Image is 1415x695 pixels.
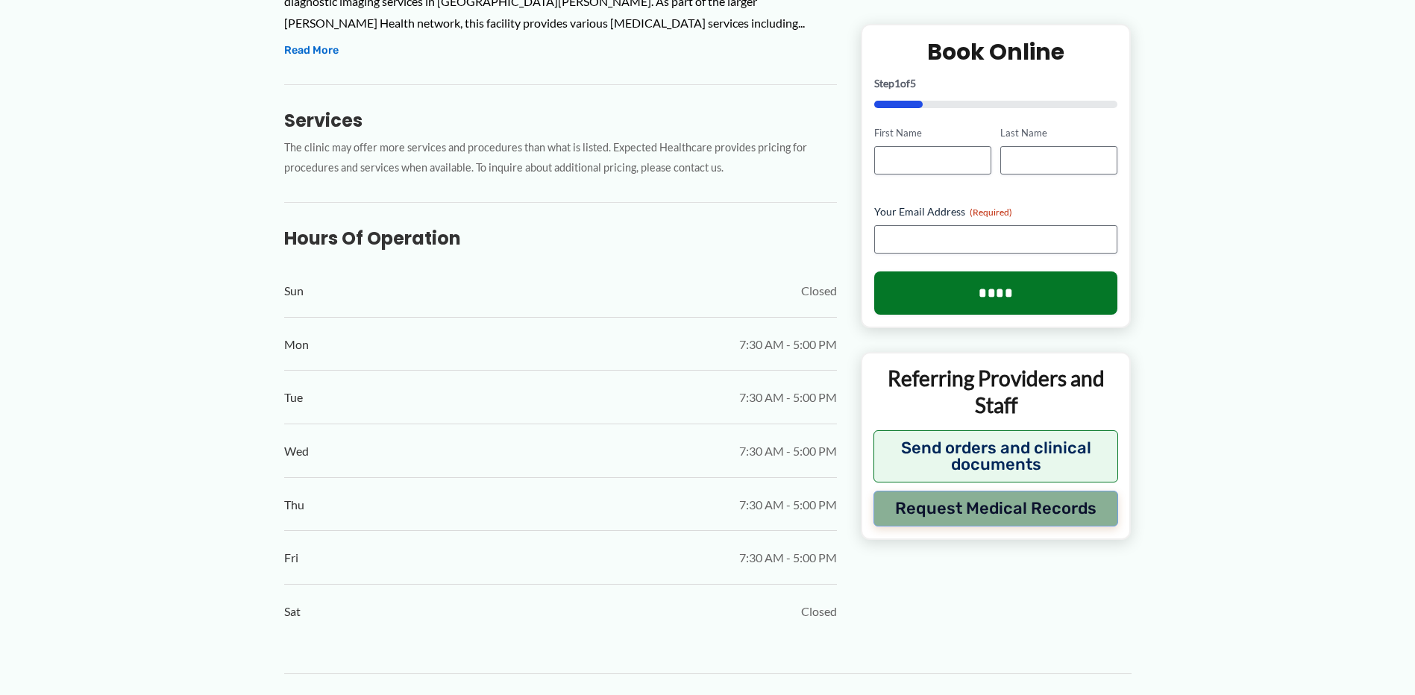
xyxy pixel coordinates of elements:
[874,78,1118,89] p: Step of
[739,440,837,462] span: 7:30 AM - 5:00 PM
[739,494,837,516] span: 7:30 AM - 5:00 PM
[894,77,900,89] span: 1
[970,207,1012,218] span: (Required)
[284,600,301,623] span: Sat
[739,333,837,356] span: 7:30 AM - 5:00 PM
[910,77,916,89] span: 5
[874,37,1118,66] h2: Book Online
[284,547,298,569] span: Fri
[284,227,837,250] h3: Hours of Operation
[801,600,837,623] span: Closed
[284,333,309,356] span: Mon
[284,386,303,409] span: Tue
[874,204,1118,219] label: Your Email Address
[284,109,837,132] h3: Services
[801,280,837,302] span: Closed
[739,386,837,409] span: 7:30 AM - 5:00 PM
[284,280,304,302] span: Sun
[873,430,1119,482] button: Send orders and clinical documents
[873,490,1119,526] button: Request Medical Records
[284,138,837,178] p: The clinic may offer more services and procedures than what is listed. Expected Healthcare provid...
[874,126,991,140] label: First Name
[873,365,1119,419] p: Referring Providers and Staff
[1000,126,1117,140] label: Last Name
[739,547,837,569] span: 7:30 AM - 5:00 PM
[284,440,309,462] span: Wed
[284,42,339,60] button: Read More
[284,494,304,516] span: Thu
